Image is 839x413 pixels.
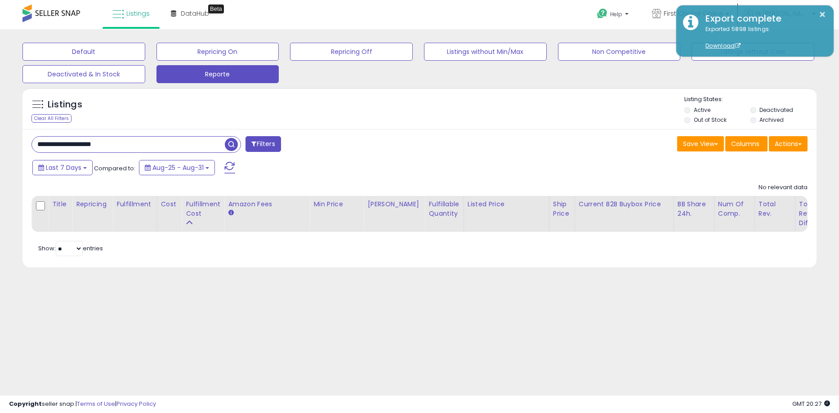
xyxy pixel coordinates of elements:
a: Help [590,1,638,29]
span: Compared to: [94,164,135,173]
label: Out of Stock [694,116,727,124]
div: seller snap | | [9,400,156,409]
button: Actions [769,136,808,151]
a: Download [705,42,741,49]
button: Aug-25 - Aug-31 [139,160,215,175]
div: Min Price [313,200,360,209]
button: Listings without Min/Max [424,43,547,61]
span: Help [610,10,622,18]
button: Repricing On [156,43,279,61]
button: Deactivated & In Stock [22,65,145,83]
small: Amazon Fees. [228,209,233,217]
div: Total Rev. [759,200,791,218]
button: Save View [677,136,724,151]
div: No relevant data [759,183,808,192]
button: × [819,9,826,20]
div: Fulfillment [116,200,153,209]
div: Listed Price [468,200,545,209]
span: DataHub [181,9,209,18]
label: Active [694,106,710,114]
span: First Choice Online [664,9,723,18]
button: Repricing Off [290,43,413,61]
span: Show: entries [38,244,103,253]
div: [PERSON_NAME] [367,200,421,209]
span: Listings [126,9,150,18]
span: Aug-25 - Aug-31 [152,163,204,172]
div: Tooltip anchor [208,4,224,13]
div: Clear All Filters [31,114,71,123]
strong: Copyright [9,400,42,408]
div: Current B2B Buybox Price [579,200,670,209]
div: Export complete [699,12,827,25]
button: Non Competitive [558,43,681,61]
a: Privacy Policy [116,400,156,408]
h5: Listings [48,98,82,111]
button: Columns [725,136,768,151]
a: Terms of Use [77,400,115,408]
span: 2025-09-8 20:27 GMT [792,400,830,408]
div: Fulfillable Quantity [428,200,460,218]
span: Last 7 Days [46,163,81,172]
div: Exported 5898 listings. [699,25,827,50]
i: Get Help [597,8,608,19]
div: Title [52,200,68,209]
button: Reporte [156,65,279,83]
label: Archived [759,116,784,124]
div: Total Rev. Diff. [799,200,816,228]
div: Ship Price [553,200,571,218]
button: Last 7 Days [32,160,93,175]
button: Filters [245,136,281,152]
button: Default [22,43,145,61]
div: Num of Comp. [718,200,751,218]
p: Listing States: [684,95,816,104]
span: Columns [731,139,759,148]
div: BB Share 24h. [678,200,710,218]
div: Repricing [76,200,109,209]
div: Cost [161,200,179,209]
div: Amazon Fees [228,200,306,209]
label: Deactivated [759,106,793,114]
div: Fulfillment Cost [186,200,220,218]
